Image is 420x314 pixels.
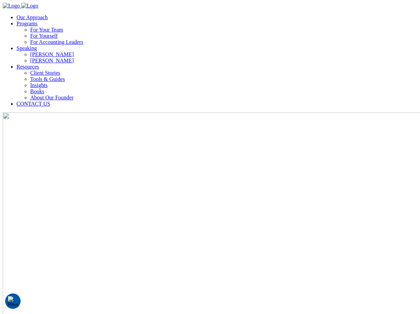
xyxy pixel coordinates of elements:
[21,3,38,9] img: Company Logo
[3,3,38,9] a: Home
[16,14,48,20] a: Our Approach
[30,39,83,45] a: For Accounting Leaders
[16,64,39,70] a: Resources
[30,51,74,57] a: [PERSON_NAME]
[8,296,18,306] img: Revisit consent button
[16,101,50,107] a: CONTACT US
[3,3,20,9] img: Company Logo
[16,45,37,51] a: Speaking
[30,70,60,76] a: Client Stories
[30,82,48,88] a: Insights
[30,95,73,100] a: About Our Founder
[8,296,18,306] button: Consent Preferences
[30,88,44,94] a: Books
[30,76,65,82] a: Tools & Guides
[30,27,63,33] a: For Your Team
[30,58,74,63] a: [PERSON_NAME]
[30,33,58,39] a: For Yourself
[16,21,37,26] a: Programs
